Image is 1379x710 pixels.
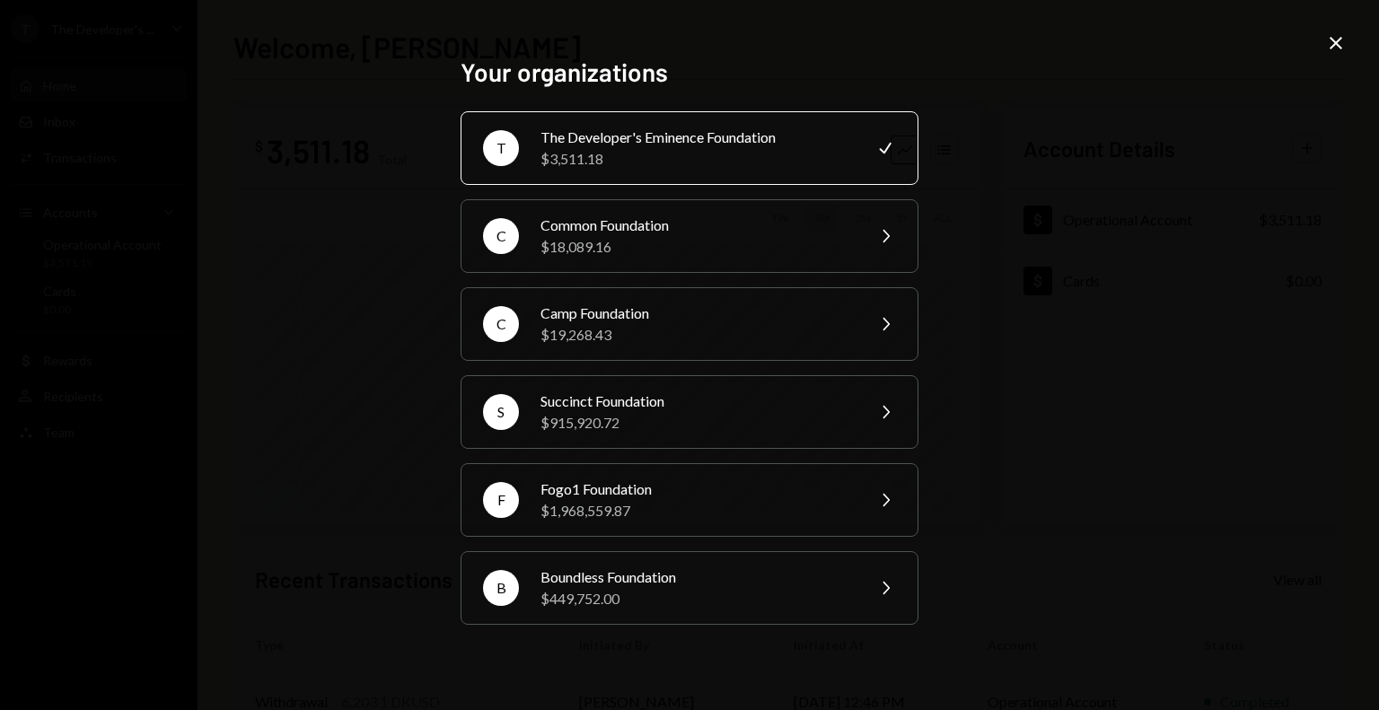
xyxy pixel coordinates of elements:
button: CCommon Foundation$18,089.16 [461,199,918,273]
div: S [483,394,519,430]
div: C [483,218,519,254]
div: $3,511.18 [540,148,853,170]
button: SSuccinct Foundation$915,920.72 [461,375,918,449]
div: $19,268.43 [540,324,853,346]
div: Boundless Foundation [540,566,853,588]
div: $1,968,559.87 [540,500,853,522]
div: $449,752.00 [540,588,853,609]
button: BBoundless Foundation$449,752.00 [461,551,918,625]
button: FFogo1 Foundation$1,968,559.87 [461,463,918,537]
button: TThe Developer's Eminence Foundation$3,511.18 [461,111,918,185]
div: Fogo1 Foundation [540,478,853,500]
div: C [483,306,519,342]
div: $915,920.72 [540,412,853,434]
div: $18,089.16 [540,236,853,258]
div: Succinct Foundation [540,390,853,412]
button: CCamp Foundation$19,268.43 [461,287,918,361]
div: T [483,130,519,166]
div: Common Foundation [540,215,853,236]
div: Camp Foundation [540,302,853,324]
div: F [483,482,519,518]
div: The Developer's Eminence Foundation [540,127,853,148]
div: B [483,570,519,606]
h2: Your organizations [461,55,918,90]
